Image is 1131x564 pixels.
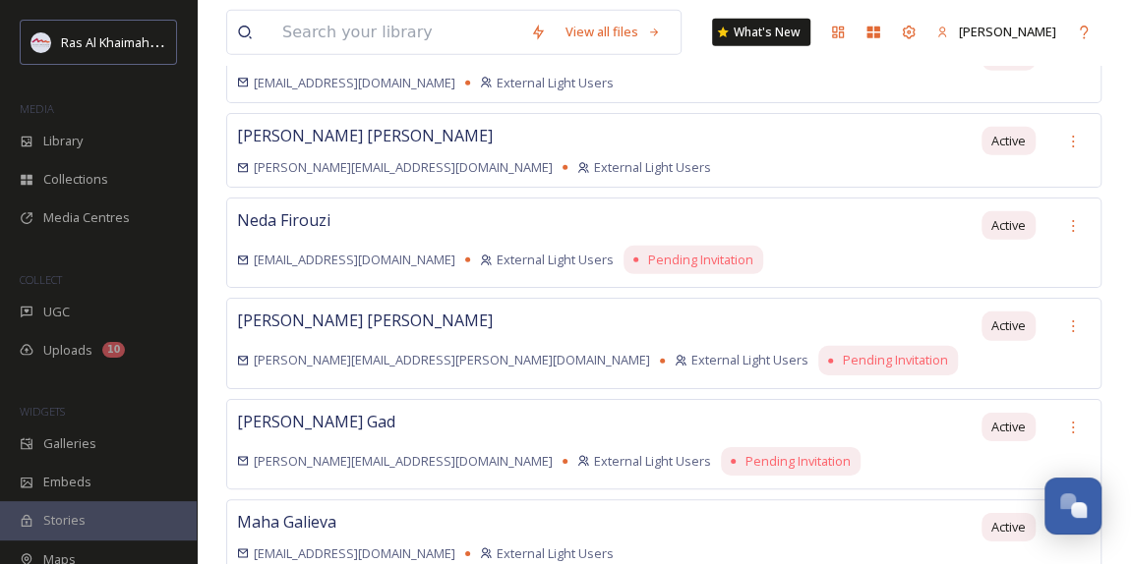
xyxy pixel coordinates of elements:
span: Collections [43,170,108,189]
span: Media Centres [43,208,130,227]
a: [PERSON_NAME] [926,13,1066,51]
span: Galleries [43,434,96,453]
span: [PERSON_NAME] [PERSON_NAME] [237,125,493,146]
span: Library [43,132,83,150]
span: [PERSON_NAME][EMAIL_ADDRESS][DOMAIN_NAME] [254,452,553,471]
span: Pending Invitation [648,251,753,269]
span: Active [991,216,1026,235]
a: What's New [712,19,810,46]
span: [EMAIL_ADDRESS][DOMAIN_NAME] [254,74,455,92]
span: External Light Users [497,74,614,92]
span: [PERSON_NAME] [PERSON_NAME] [237,310,493,331]
span: UGC [43,303,70,321]
span: [PERSON_NAME][EMAIL_ADDRESS][DOMAIN_NAME] [254,158,553,177]
input: Search your library [272,11,520,54]
span: Active [991,316,1026,335]
span: [EMAIL_ADDRESS][DOMAIN_NAME] [254,544,455,563]
button: Open Chat [1044,478,1101,535]
img: Logo_RAKTDA_RGB-01.png [31,32,51,52]
span: External Light Users [497,544,614,563]
span: External Light Users [594,452,711,471]
span: [EMAIL_ADDRESS][DOMAIN_NAME] [254,251,455,269]
span: Ras Al Khaimah Tourism Development Authority [61,32,339,51]
span: Maha Galieva [237,511,336,533]
span: Neda Firouzi [237,209,330,231]
span: [PERSON_NAME][EMAIL_ADDRESS][PERSON_NAME][DOMAIN_NAME] [254,351,650,369]
span: Embeds [43,473,91,491]
span: Active [991,132,1026,150]
span: Pending Invitation [745,452,851,471]
span: MEDIA [20,101,54,116]
span: Pending Invitation [843,351,948,369]
span: [PERSON_NAME] Gad [237,411,395,432]
span: [PERSON_NAME] [959,23,1056,40]
span: External Light Users [497,251,614,269]
span: Stories [43,511,86,530]
span: WIDGETS [20,404,65,419]
span: COLLECT [20,272,62,287]
a: View all files [556,13,671,51]
span: External Light Users [691,351,808,369]
div: 10 [102,342,125,358]
span: Active [991,518,1026,536]
span: External Light Users [594,158,711,177]
span: Uploads [43,341,92,360]
span: Active [991,418,1026,436]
